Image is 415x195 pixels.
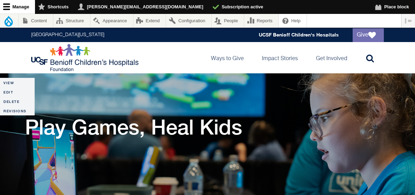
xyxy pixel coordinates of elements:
a: Impact Stories [256,42,303,73]
a: UCSF Benioff Children's Hospitals [259,32,339,38]
a: Extend [133,14,166,27]
h1: Play Games, Heal Kids [25,115,242,139]
a: Help [279,14,307,27]
a: Give [353,28,384,42]
a: Reports [244,14,279,27]
a: Get Involved [310,42,353,73]
button: Vertical orientation [401,14,415,27]
a: [GEOGRAPHIC_DATA][US_STATE] [31,33,104,38]
a: Configuration [166,14,211,27]
a: Content [19,14,53,27]
a: Appearance [90,14,133,27]
a: People [212,14,244,27]
img: Logo for UCSF Benioff Children's Hospitals Foundation [31,44,140,72]
a: Structure [53,14,90,27]
a: Ways to Give [205,42,249,73]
